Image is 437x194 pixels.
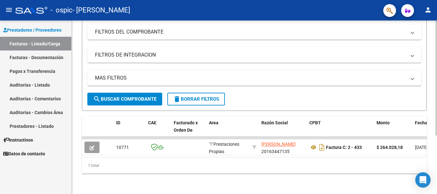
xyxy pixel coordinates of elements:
[93,96,156,102] span: Buscar Comprobante
[377,145,403,150] strong: $ 264.028,18
[87,70,421,86] mat-expansion-panel-header: MAS FILTROS
[307,116,374,144] datatable-header-cell: CPBT
[3,150,45,157] span: Datos de contacto
[259,116,307,144] datatable-header-cell: Razón Social
[326,145,362,150] strong: Factura C: 2 - 433
[73,3,130,17] span: - [PERSON_NAME]
[209,142,239,154] span: Prestaciones Propias
[146,116,171,144] datatable-header-cell: CAE
[173,95,181,103] mat-icon: delete
[309,120,321,125] span: CPBT
[261,142,296,147] span: [PERSON_NAME]
[173,96,219,102] span: Borrar Filtros
[261,141,304,154] div: 20163447135
[93,95,101,103] mat-icon: search
[95,51,406,58] mat-panel-title: FILTROS DE INTEGRACION
[3,27,61,34] span: Prestadores / Proveedores
[116,145,129,150] span: 10771
[415,145,428,150] span: [DATE]
[415,172,431,188] div: Open Intercom Messenger
[374,116,412,144] datatable-header-cell: Monto
[148,120,156,125] span: CAE
[167,93,225,105] button: Borrar Filtros
[95,28,406,35] mat-panel-title: FILTROS DEL COMPROBANTE
[114,116,146,144] datatable-header-cell: ID
[82,158,427,174] div: 1 total
[87,24,421,40] mat-expansion-panel-header: FILTROS DEL COMPROBANTE
[87,47,421,63] mat-expansion-panel-header: FILTROS DE INTEGRACION
[206,116,250,144] datatable-header-cell: Area
[424,6,432,14] mat-icon: person
[261,120,288,125] span: Razón Social
[209,120,219,125] span: Area
[51,3,73,17] span: - ospic
[5,6,13,14] mat-icon: menu
[171,116,206,144] datatable-header-cell: Facturado x Orden De
[87,93,162,105] button: Buscar Comprobante
[116,120,120,125] span: ID
[377,120,390,125] span: Monto
[95,74,406,81] mat-panel-title: MAS FILTROS
[174,120,198,133] span: Facturado x Orden De
[3,136,33,144] span: Instructivos
[318,142,326,152] i: Descargar documento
